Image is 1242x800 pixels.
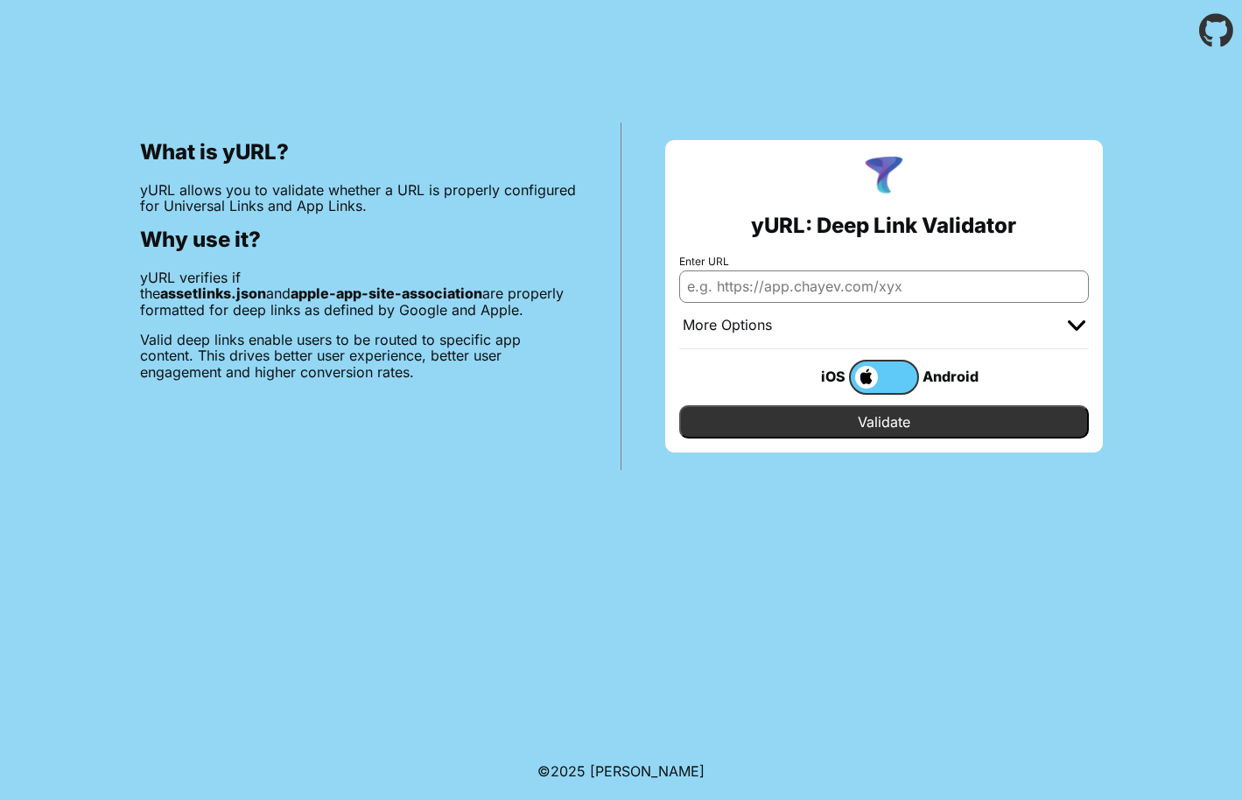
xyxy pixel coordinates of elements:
img: yURL Logo [861,154,907,200]
input: e.g. https://app.chayev.com/xyx [679,270,1089,302]
footer: © [537,742,705,800]
b: apple-app-site-association [291,284,482,302]
div: More Options [683,317,772,334]
p: yURL allows you to validate whether a URL is properly configured for Universal Links and App Links. [140,182,577,214]
img: chevron [1068,320,1085,331]
h2: Why use it? [140,228,577,252]
h2: yURL: Deep Link Validator [751,214,1016,238]
input: Validate [679,405,1089,439]
p: yURL verifies if the and are properly formatted for deep links as defined by Google and Apple. [140,270,577,318]
a: Michael Ibragimchayev's Personal Site [590,762,705,780]
h2: What is yURL? [140,140,577,165]
p: Valid deep links enable users to be routed to specific app content. This drives better user exper... [140,332,577,380]
span: 2025 [551,762,586,780]
div: iOS [779,365,849,388]
div: Android [919,365,989,388]
label: Enter URL [679,256,1089,268]
b: assetlinks.json [160,284,266,302]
